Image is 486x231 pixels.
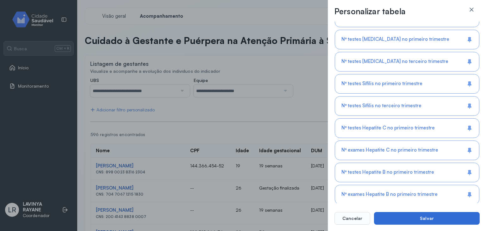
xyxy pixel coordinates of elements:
span: Nº testes Sífilis no primeiro trimestre [341,81,422,87]
span: Nº testes [MEDICAL_DATA] no primeiro trimestre [341,36,449,42]
h3: Personalizar tabela [334,6,406,16]
span: Nº exames Hepatite B no primeiro trimestre [341,191,438,197]
span: Nº testes Sífilis no terceiro trimestre [341,103,421,109]
span: Nº exames Hepatite C no primeiro trimestre [341,147,438,153]
button: Salvar [374,212,480,225]
span: Nº testes Hepatite C no primeiro trimestre [341,125,435,131]
span: Nº testes Hepatite B no primeiro trimestre [341,169,434,175]
button: Cancelar [334,212,370,225]
span: Nº testes [MEDICAL_DATA] no terceiro trimestre [341,59,448,65]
